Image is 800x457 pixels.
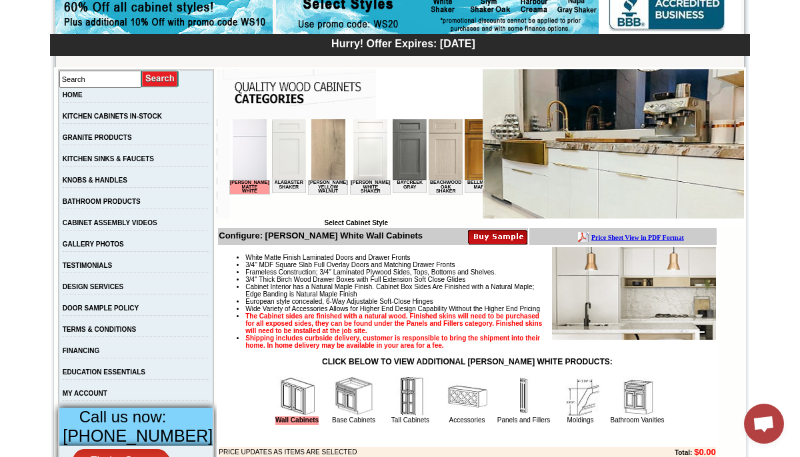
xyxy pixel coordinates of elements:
[229,119,483,219] iframe: Browser incompatible
[245,298,433,305] span: European style concealed, 6-Way Adjustable Soft-Close Hinges
[63,262,112,269] a: TESTIMONIALS
[63,113,162,120] a: KITCHEN CABINETS IN-STOCK
[275,416,319,425] a: Wall Cabinets
[617,376,657,416] img: Bathroom Vanities
[63,134,132,141] a: GRANITE PRODUCTS
[63,304,139,312] a: DOOR SAMPLE POLICY
[322,357,613,366] strong: CLICK BELOW TO VIEW ADDITIONAL [PERSON_NAME] WHITE PRODUCTS:
[63,390,107,397] a: MY ACCOUNT
[447,376,487,416] img: Accessories
[63,91,83,99] a: HOME
[611,416,665,424] a: Bathroom Vanities
[391,416,429,424] a: Tall Cabinets
[744,404,784,444] div: Open chat
[79,408,167,426] span: Call us now:
[57,36,750,50] div: Hurry! Offer Expires: [DATE]
[449,416,485,424] a: Accessories
[219,447,601,457] td: PRICE UPDATES AS ITEMS ARE SELECTED
[141,70,179,88] input: Submit
[245,283,534,298] span: Cabinet Interior has a Natural Maple Finish. Cabinet Box Sides Are Finished with a Natural Maple;...
[324,219,388,227] b: Select Cabinet Style
[332,416,375,424] a: Base Cabinets
[63,219,157,227] a: CABINET ASSEMBLY VIDEOS
[63,177,127,184] a: KNOBS & HANDLES
[219,230,423,240] b: Configure: [PERSON_NAME] White Wall Cabinets
[63,326,137,333] a: TERMS & CONDITIONS
[245,312,542,334] strong: The Cabinet sides are finished with a natural wood. Finished skins will need to be purchased for ...
[483,69,744,219] img: Della Matte White
[497,416,550,424] a: Panels and Fillers
[504,376,544,416] img: Panels and Fillers
[245,276,465,283] span: 3/4" Thick Birch Wood Drawer Boxes with Full Extension Soft Close Glides
[277,376,317,416] img: Wall Cabinets
[63,155,154,163] a: KITCHEN SINKS & FAUCETS
[63,368,145,376] a: EDUCATION ESSENTIALS
[63,347,100,354] a: FINANCING
[567,416,593,424] a: Moldings
[552,247,716,340] img: Product Image
[694,447,716,457] b: $0.00
[63,240,124,248] a: GALLERY PHOTOS
[245,261,455,268] span: 3/4" MDF Square Slab Full Overlay Doors and Matching Drawer Fronts
[675,449,692,456] b: Total:
[15,5,108,13] b: Price Sheet View in PDF Format
[245,305,540,312] span: Wide Variety of Accessories Allows for Higher End Design Capability Without the Higher End Pricing
[245,254,410,261] span: White Matte Finish Laminated Doors and Drawer Fronts
[245,268,496,276] span: Frameless Construction; 3/4" Laminated Plywood Sides, Tops, Bottoms and Shelves.
[334,376,374,416] img: Base Cabinets
[63,283,124,290] a: DESIGN SERVICES
[245,334,540,349] strong: Shipping includes curbside delivery, customer is responsible to bring the shipment into their hom...
[235,61,269,74] td: Bellmonte Maple
[561,376,601,416] img: Moldings
[391,376,431,416] img: Tall Cabinets
[15,2,108,13] a: Price Sheet View in PDF Format
[63,426,213,445] span: [PHONE_NUMBER]
[63,198,141,205] a: BATHROOM PRODUCTS
[2,3,13,14] img: pdf.png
